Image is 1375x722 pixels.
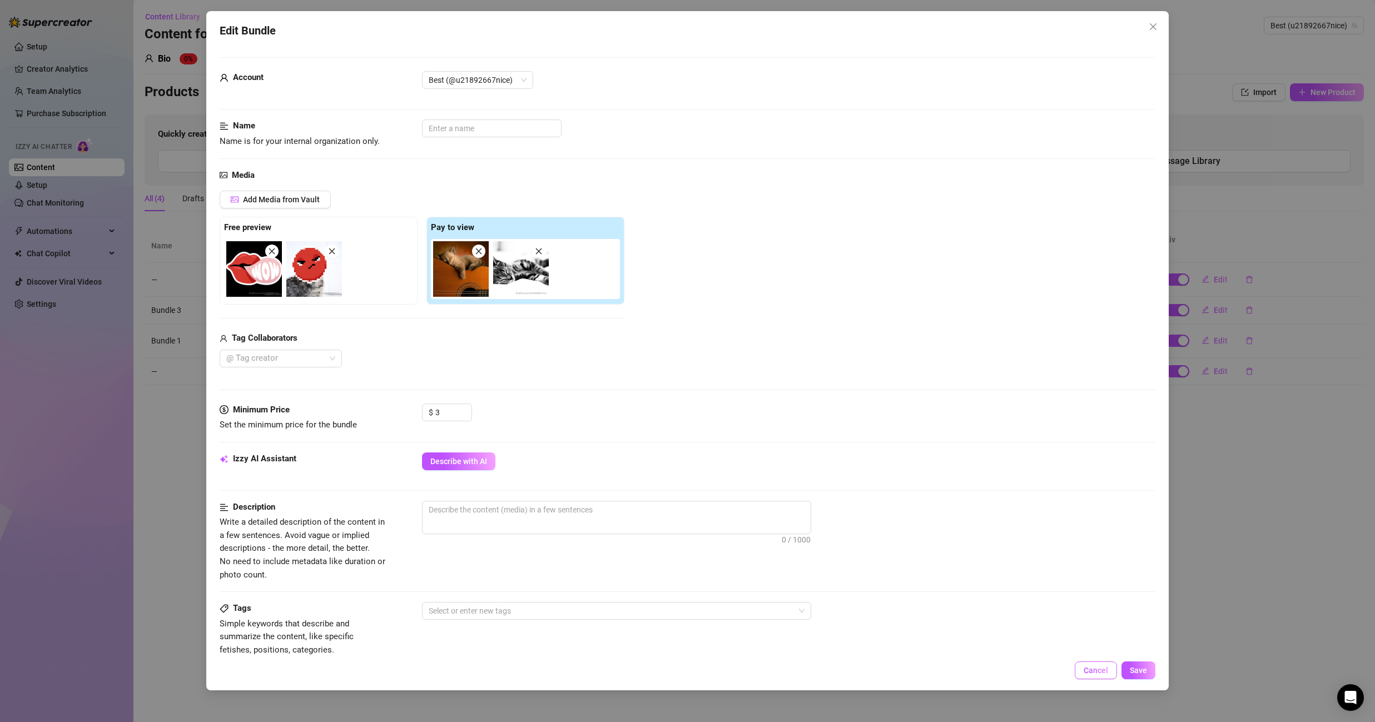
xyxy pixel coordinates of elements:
[220,22,276,39] span: Edit Bundle
[430,457,487,466] span: Describe with AI
[220,517,385,579] span: Write a detailed description of the content in a few sentences. Avoid vague or implied descriptio...
[429,72,527,88] span: Best (@u21892667nice)
[220,604,229,613] span: tag
[535,247,543,255] span: close
[220,71,229,84] span: user
[233,405,290,415] strong: Minimum Price
[224,222,271,232] strong: Free preview
[233,502,275,512] strong: Description
[268,247,276,255] span: close
[233,72,264,82] strong: Account
[475,247,483,255] span: close
[232,170,255,180] strong: Media
[220,191,331,208] button: Add Media from Vault
[220,136,380,146] span: Name is for your internal organization only.
[493,241,549,297] img: media
[233,603,251,613] strong: Tags
[233,454,296,464] strong: Izzy AI Assistant
[1075,661,1117,679] button: Cancel
[220,619,354,655] span: Simple keywords that describe and summarize the content, like specific fetishes, positions, categ...
[232,333,297,343] strong: Tag Collaborators
[220,420,357,430] span: Set the minimum price for the bundle
[1144,22,1162,31] span: Close
[1149,22,1158,31] span: close
[1144,18,1162,36] button: Close
[1130,666,1147,675] span: Save
[433,241,489,297] img: media
[231,196,239,203] span: picture
[220,119,229,133] span: align-left
[233,121,255,131] strong: Name
[328,247,336,255] span: close
[1337,684,1364,711] div: Open Intercom Messenger
[226,241,282,297] img: media
[1121,661,1155,679] button: Save
[220,332,227,345] span: user
[1084,666,1108,675] span: Cancel
[422,452,495,470] button: Describe with AI
[431,222,474,232] strong: Pay to view
[286,241,342,297] img: media
[243,195,320,204] span: Add Media from Vault
[220,404,229,417] span: dollar
[220,501,229,514] span: align-left
[422,119,562,137] input: Enter a name
[220,169,227,182] span: picture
